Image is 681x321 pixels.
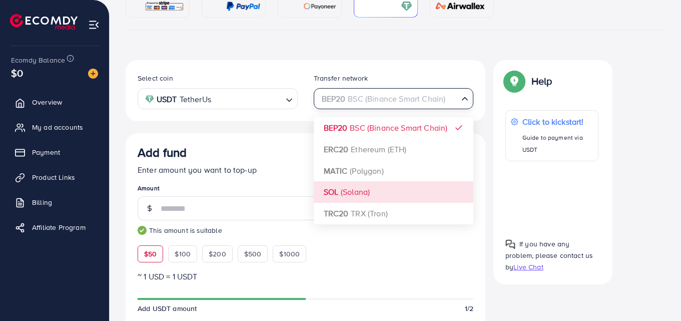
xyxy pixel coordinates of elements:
span: $500 [244,249,262,259]
span: Live Chat [513,262,543,272]
span: Add USDT amount [138,303,197,313]
img: card [145,1,184,12]
div: Search for option [138,88,298,109]
p: Guide to payment via USDT [522,132,593,156]
small: This amount is suitable [138,225,473,235]
strong: ERC20 [324,144,349,155]
span: If you have any problem, please contact us by [505,239,593,272]
img: menu [88,19,100,31]
legend: Amount [138,184,473,196]
input: Search for option [318,91,458,107]
a: Product Links [8,167,102,187]
span: Ecomdy Balance [11,55,65,65]
strong: SOL [324,186,338,197]
span: Payment [32,147,60,157]
strong: TRC20 [324,208,349,219]
span: Affiliate Program [32,222,86,232]
img: Popup guide [505,72,523,90]
a: Payment [8,142,102,162]
img: card [303,1,336,12]
span: (Solana) [341,186,370,197]
span: Overview [32,97,62,107]
span: $50 [144,249,157,259]
a: My ad accounts [8,117,102,137]
p: Help [531,75,552,87]
img: coin [145,95,154,104]
span: TRX (Tron) [351,208,388,219]
a: Billing [8,192,102,212]
iframe: Chat [638,276,673,313]
p: Click to kickstart! [522,116,593,128]
span: BSC (Binance Smart Chain) [350,122,447,133]
input: Search for option [214,91,282,107]
div: Search for option [314,88,474,109]
span: $200 [209,249,226,259]
a: Overview [8,92,102,112]
strong: MATIC [324,165,348,176]
img: card [226,1,260,12]
span: $100 [175,249,191,259]
img: logo [10,14,78,30]
img: card [432,1,488,12]
p: ~ 1 USD = 1 USDT [138,270,473,282]
span: TetherUs [180,92,211,107]
img: guide [138,226,147,235]
span: (Polygon) [350,165,383,176]
img: image [88,69,98,79]
span: My ad accounts [32,122,83,132]
img: card [401,1,412,12]
strong: USDT [157,92,177,107]
label: Select coin [138,73,173,83]
p: Enter amount you want to top-up [138,164,473,176]
span: $1000 [279,249,300,259]
a: Affiliate Program [8,217,102,237]
img: Popup guide [505,239,515,249]
span: 1/2 [465,303,473,313]
h3: Add fund [138,145,187,160]
span: $0 [11,66,23,80]
span: Billing [32,197,52,207]
strong: BEP20 [324,122,348,133]
label: Transfer network [314,73,368,83]
span: Product Links [32,172,75,182]
span: Ethereum (ETH) [351,144,406,155]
